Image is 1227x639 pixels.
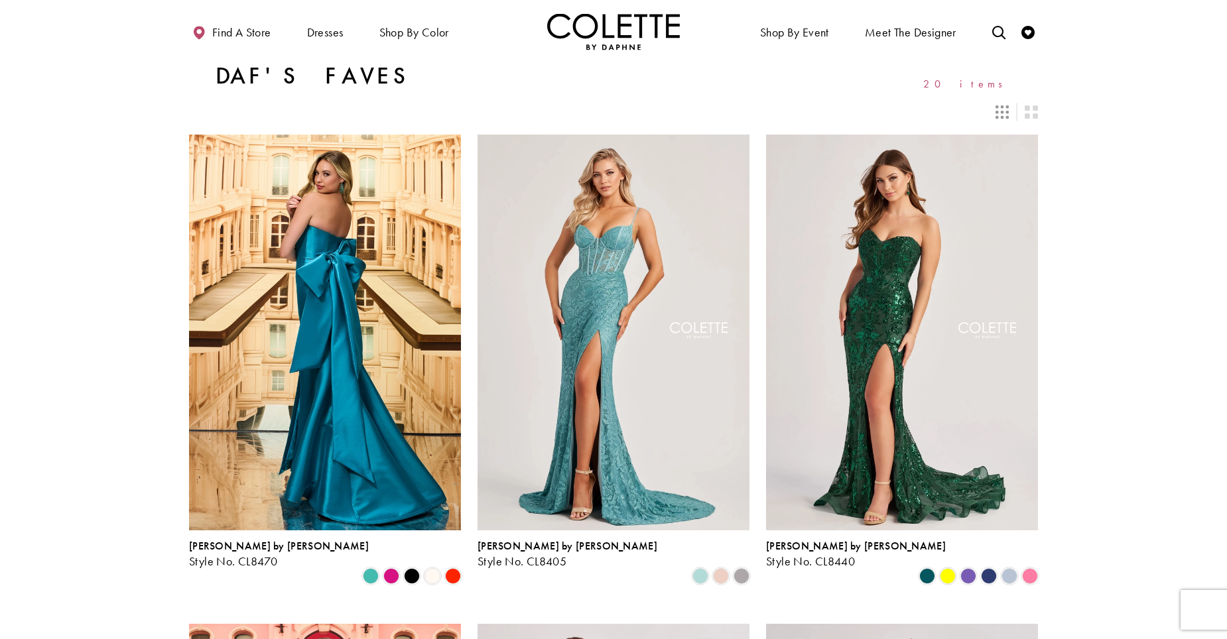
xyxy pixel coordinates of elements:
[363,568,379,584] i: Turquoise
[766,135,1038,530] a: Visit Colette by Daphne Style No. CL8440 Page
[189,553,277,569] span: Style No. CL8470
[478,135,749,530] a: Visit Colette by Daphne Style No. CL8405 Page
[1022,568,1038,584] i: Cotton Candy
[547,13,680,50] img: Colette by Daphne
[189,13,274,50] a: Find a store
[478,553,566,569] span: Style No. CL8405
[766,540,946,568] div: Colette by Daphne Style No. CL8440
[862,13,960,50] a: Meet the designer
[189,539,369,553] span: [PERSON_NAME] by [PERSON_NAME]
[424,568,440,584] i: Diamond White
[547,13,680,50] a: Visit Home Page
[445,568,461,584] i: Scarlet
[189,540,369,568] div: Colette by Daphne Style No. CL8470
[865,26,956,39] span: Meet the designer
[734,568,749,584] i: Smoke
[996,105,1009,119] span: Switch layout to 3 columns
[757,13,832,50] span: Shop By Event
[478,540,657,568] div: Colette by Daphne Style No. CL8405
[1018,13,1038,50] a: Check Wishlist
[189,135,461,530] a: Visit Colette by Daphne Style No. CL8470 Page
[766,553,855,569] span: Style No. CL8440
[212,26,271,39] span: Find a store
[692,568,708,584] i: Sea Glass
[760,26,829,39] span: Shop By Event
[923,78,1011,89] span: 20 items
[989,13,1009,50] a: Toggle search
[404,568,420,584] i: Black
[1025,105,1038,119] span: Switch layout to 2 columns
[383,568,399,584] i: Fuchsia
[379,26,449,39] span: Shop by color
[181,97,1046,127] div: Layout Controls
[713,568,729,584] i: Rose
[766,539,946,553] span: [PERSON_NAME] by [PERSON_NAME]
[478,539,657,553] span: [PERSON_NAME] by [PERSON_NAME]
[1001,568,1017,584] i: Ice Blue
[307,26,344,39] span: Dresses
[919,568,935,584] i: Spruce
[216,63,412,89] h1: Daf's Faves
[304,13,347,50] span: Dresses
[960,568,976,584] i: Violet
[981,568,997,584] i: Navy Blue
[376,13,452,50] span: Shop by color
[940,568,956,584] i: Yellow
